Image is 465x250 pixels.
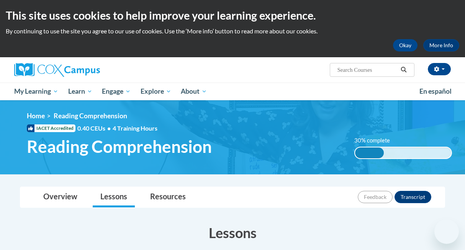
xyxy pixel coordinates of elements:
[8,83,457,100] div: Main menu
[102,87,131,96] span: Engage
[395,191,431,203] button: Transcript
[63,83,97,100] a: Learn
[14,63,100,77] img: Cox Campus
[434,219,459,244] iframe: Button to launch messaging window
[68,87,92,96] span: Learn
[141,87,171,96] span: Explore
[107,124,111,132] span: •
[393,39,418,51] button: Okay
[20,223,445,242] h3: Lessons
[113,124,157,132] span: 4 Training Hours
[77,124,113,132] span: 0.40 CEUs
[142,187,193,207] a: Resources
[398,65,409,75] button: Search
[27,136,212,157] span: Reading Comprehension
[419,87,452,95] span: En español
[14,63,152,77] a: Cox Campus
[355,147,384,158] div: 30% complete
[358,191,393,203] button: Feedback
[97,83,136,100] a: Engage
[9,83,63,100] a: My Learning
[27,124,75,132] span: IACET Accredited
[36,187,85,207] a: Overview
[354,136,398,145] label: 30% complete
[54,112,127,120] span: Reading Comprehension
[428,63,451,75] button: Account Settings
[414,83,457,99] a: En español
[176,83,212,100] a: About
[93,187,135,207] a: Lessons
[27,112,45,120] a: Home
[14,87,58,96] span: My Learning
[6,27,459,35] p: By continuing to use the site you agree to our use of cookies. Use the ‘More info’ button to read...
[136,83,176,100] a: Explore
[337,65,398,75] input: Search Courses
[6,8,459,23] h2: This site uses cookies to help improve your learning experience.
[423,39,459,51] a: More Info
[181,87,207,96] span: About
